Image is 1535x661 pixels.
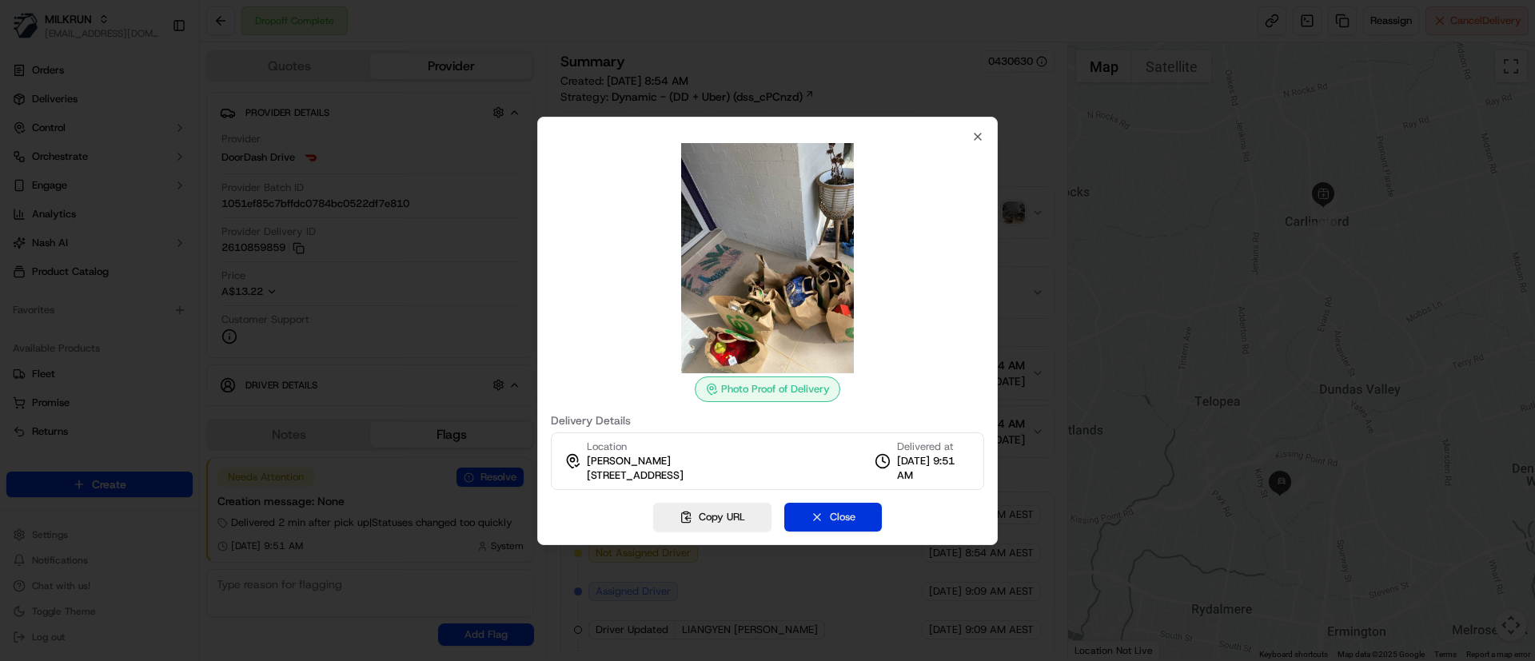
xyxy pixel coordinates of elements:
span: [DATE] 9:51 AM [897,454,971,483]
span: Location [587,440,627,454]
label: Delivery Details [551,415,984,426]
span: [PERSON_NAME] [587,454,671,468]
button: Copy URL [653,503,771,532]
span: [STREET_ADDRESS] [587,468,684,483]
span: Delivered at [897,440,971,454]
img: photo_proof_of_delivery image [652,143,883,373]
div: Photo Proof of Delivery [695,376,840,402]
button: Close [784,503,882,532]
